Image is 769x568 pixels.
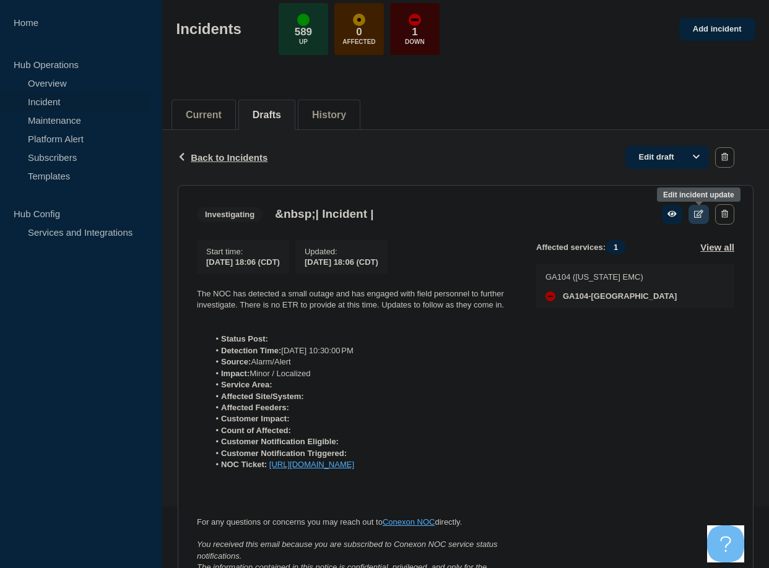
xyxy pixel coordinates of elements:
a: Edit draft [625,146,709,169]
div: down [545,291,555,301]
p: Affected [342,38,375,45]
span: Back to Incidents [191,152,267,163]
p: Updated : [305,247,378,256]
h1: Incidents [176,20,241,38]
p: The NOC has detected a small outage and has engaged with field personnel to further investigate. ... [197,288,516,311]
a: Conexon NOC [383,517,435,527]
strong: Affected Feeders: [221,403,289,412]
button: View all [700,240,734,254]
li: [DATE] 10:30:00 PM [209,345,517,356]
button: Back to Incidents [178,152,267,163]
strong: Count of Affected: [221,426,291,435]
h3: &nbsp;| Incident | [275,207,373,221]
span: [DATE] 18:06 (CDT) [206,257,280,267]
span: Affected services: [536,240,632,254]
p: For any questions or concerns you may reach out to directly. [197,517,516,528]
p: Up [299,38,308,45]
strong: Service Area: [221,380,272,389]
span: Investigating [197,207,263,222]
span: GA104-[GEOGRAPHIC_DATA] [563,291,677,301]
div: down [409,14,421,26]
strong: Detection Time: [221,346,281,355]
button: History [312,110,346,121]
div: up [297,14,310,26]
strong: Customer Notification Eligible: [221,437,339,446]
span: 1 [606,240,626,254]
strong: Customer Impact: [221,414,290,423]
button: Drafts [253,110,281,121]
strong: Status Post: [221,334,268,343]
div: [DATE] 18:06 (CDT) [305,256,378,267]
li: Minor / Localized [209,368,517,379]
strong: Customer Notification Triggered: [221,449,347,458]
div: affected [353,14,365,26]
p: Down [405,38,425,45]
p: 1 [412,26,417,38]
p: GA104 ([US_STATE] EMC) [545,272,677,282]
iframe: Help Scout Beacon - Open [707,525,744,562]
strong: Affected Site/System: [221,392,304,401]
button: Options [684,146,709,168]
strong: NOC Ticket: [221,460,267,469]
div: Edit incident update [663,191,734,199]
li: Alarm/Alert [209,356,517,368]
a: [URL][DOMAIN_NAME] [269,460,354,469]
strong: Source: [221,357,251,366]
a: Add incident [679,18,755,41]
strong: Impact: [221,369,250,378]
p: 0 [356,26,362,38]
em: You received this email because you are subscribed to Conexon NOC service status notifications. [197,540,500,560]
p: Start time : [206,247,280,256]
button: Current [186,110,222,121]
p: 589 [295,26,312,38]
